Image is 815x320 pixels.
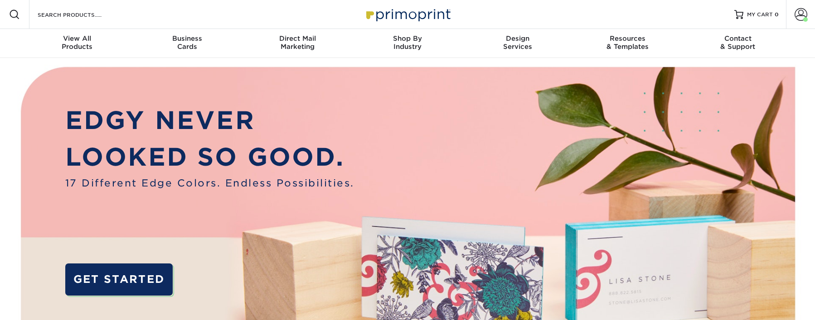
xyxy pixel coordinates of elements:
[65,263,173,296] a: GET STARTED
[243,34,353,43] span: Direct Mail
[353,29,463,58] a: Shop ByIndustry
[775,11,779,18] span: 0
[132,34,243,43] span: Business
[362,5,453,24] img: Primoprint
[65,176,354,190] span: 17 Different Edge Colors. Endless Possibilities.
[572,29,683,58] a: Resources& Templates
[22,29,132,58] a: View AllProducts
[22,34,132,51] div: Products
[65,139,354,176] p: LOOKED SO GOOD.
[572,34,683,51] div: & Templates
[683,34,793,43] span: Contact
[462,34,572,51] div: Services
[683,29,793,58] a: Contact& Support
[22,34,132,43] span: View All
[462,34,572,43] span: Design
[243,29,353,58] a: Direct MailMarketing
[353,34,463,43] span: Shop By
[37,9,125,20] input: SEARCH PRODUCTS.....
[65,102,354,139] p: EDGY NEVER
[683,34,793,51] div: & Support
[243,34,353,51] div: Marketing
[353,34,463,51] div: Industry
[132,34,243,51] div: Cards
[572,34,683,43] span: Resources
[462,29,572,58] a: DesignServices
[132,29,243,58] a: BusinessCards
[747,11,773,19] span: MY CART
